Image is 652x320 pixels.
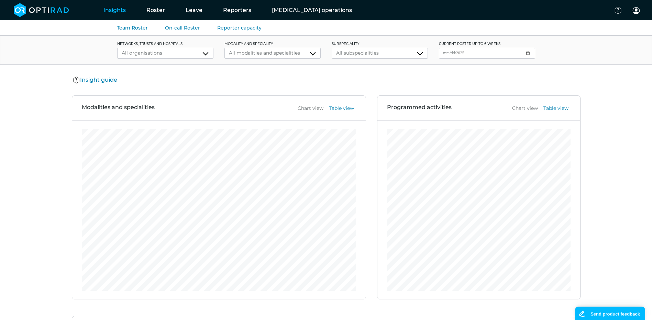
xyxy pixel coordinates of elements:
a: Reporter capacity [217,25,262,31]
label: subspeciality [332,41,428,46]
button: Table view [327,104,356,112]
label: current roster up to 6 weeks [439,41,535,46]
button: Table view [541,104,571,112]
button: Insight guide [72,76,119,84]
img: brand-opti-rad-logos-blue-and-white-d2f68631ba2948856bd03f2d395fb146ddc8fb01b4b6e9315ea85fa773367... [14,3,69,17]
button: Chart view [510,104,540,112]
h3: Programmed activities [387,104,452,112]
a: On-call Roster [165,25,200,31]
label: networks, trusts and hospitals [117,41,213,46]
img: Help Icon [73,76,80,84]
label: modality and speciality [224,41,321,46]
a: Team Roster [117,25,148,31]
button: Chart view [296,104,325,112]
h3: Modalities and specialities [82,104,155,112]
